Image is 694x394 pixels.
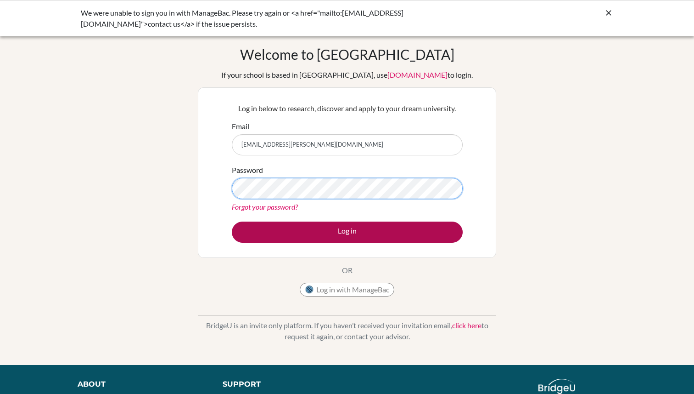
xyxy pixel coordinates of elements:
a: Forgot your password? [232,202,298,211]
h1: Welcome to [GEOGRAPHIC_DATA] [240,46,454,63]
label: Email [232,121,249,132]
p: OR [342,265,353,276]
div: About [78,379,202,390]
div: If your school is based in [GEOGRAPHIC_DATA], use to login. [221,69,473,80]
button: Log in with ManageBac [300,283,394,297]
div: Support [223,379,337,390]
a: click here [452,321,481,330]
p: BridgeU is an invite only platform. If you haven’t received your invitation email, to request it ... [198,320,496,342]
p: Log in below to research, discover and apply to your dream university. [232,103,463,114]
div: We were unable to sign you in with ManageBac. Please try again or <a href="mailto:[EMAIL_ADDRESS]... [81,7,476,29]
img: logo_white@2x-f4f0deed5e89b7ecb1c2cc34c3e3d731f90f0f143d5ea2071677605dd97b5244.png [538,379,576,394]
a: [DOMAIN_NAME] [387,70,448,79]
label: Password [232,165,263,176]
button: Log in [232,222,463,243]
